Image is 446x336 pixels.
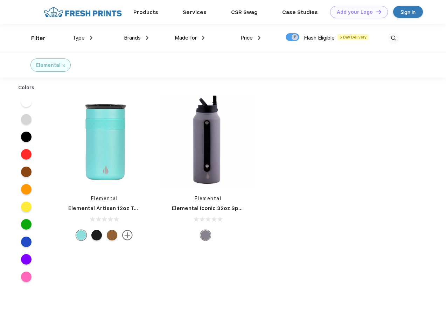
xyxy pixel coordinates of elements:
[304,35,335,41] span: Flash Eligible
[202,36,204,40] img: dropdown.png
[90,36,92,40] img: dropdown.png
[175,35,197,41] span: Made for
[183,9,207,15] a: Services
[388,33,399,44] img: desktop_search.svg
[107,230,117,240] div: Teak Wood
[172,205,283,211] a: Elemental Iconic 32oz Sport Water Bottle
[337,9,373,15] div: Add your Logo
[400,8,416,16] div: Sign in
[72,35,85,41] span: Type
[91,230,102,240] div: Matte Black
[337,34,369,40] span: 5 Day Delivery
[36,62,61,69] div: Elemental
[258,36,260,40] img: dropdown.png
[68,205,153,211] a: Elemental Artisan 12oz Tumbler
[393,6,423,18] a: Sign in
[161,95,255,188] img: func=resize&h=266
[231,9,258,15] a: CSR Swag
[58,95,151,188] img: func=resize&h=266
[133,9,158,15] a: Products
[31,34,46,42] div: Filter
[76,230,86,240] div: Robin's Egg
[122,230,133,240] img: more.svg
[195,196,222,201] a: Elemental
[146,36,148,40] img: dropdown.png
[124,35,141,41] span: Brands
[13,84,40,91] div: Colors
[376,10,381,14] img: DT
[63,64,65,67] img: filter_cancel.svg
[42,6,124,18] img: fo%20logo%202.webp
[91,196,118,201] a: Elemental
[241,35,253,41] span: Price
[200,230,211,240] div: Graphite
